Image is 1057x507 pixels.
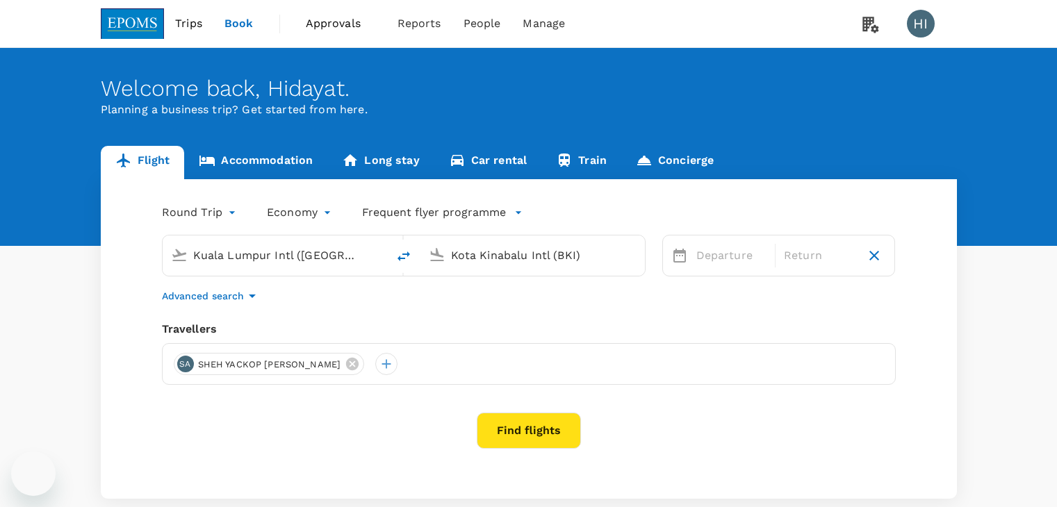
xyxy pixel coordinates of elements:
[464,15,501,32] span: People
[162,321,896,338] div: Travellers
[398,15,441,32] span: Reports
[190,358,350,372] span: SHEH YACKOP [PERSON_NAME]
[162,201,240,224] div: Round Trip
[621,146,728,179] a: Concierge
[907,10,935,38] div: HI
[362,204,523,221] button: Frequent flyer programme
[306,15,375,32] span: Approvals
[101,146,185,179] a: Flight
[162,289,244,303] p: Advanced search
[162,288,261,304] button: Advanced search
[184,146,327,179] a: Accommodation
[451,244,616,266] input: Going to
[174,353,365,375] div: SASHEH YACKOP [PERSON_NAME]
[635,253,638,256] button: Open
[362,204,506,221] p: Frequent flyer programme
[101,8,165,39] img: EPOMS SDN BHD
[477,413,581,449] button: Find flights
[101,76,957,101] div: Welcome back , Hidayat .
[101,101,957,118] p: Planning a business trip? Get started from here.
[175,15,202,32] span: Trips
[177,356,194,372] div: SA
[193,244,358,266] input: Depart from
[784,247,854,264] p: Return
[327,146,434,179] a: Long stay
[541,146,621,179] a: Train
[523,15,565,32] span: Manage
[387,240,420,273] button: delete
[267,201,334,224] div: Economy
[377,253,380,256] button: Open
[224,15,254,32] span: Book
[11,451,56,496] iframe: Button to launch messaging window
[434,146,542,179] a: Car rental
[696,247,767,264] p: Departure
